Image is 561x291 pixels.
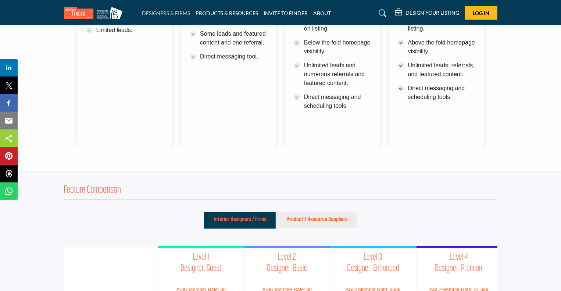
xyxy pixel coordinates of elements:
a: ABOUT [314,10,331,16]
span: Log In [473,10,489,16]
p: Direct messaging and scheduling tools. [304,93,371,110]
p: Above the fold homepage visibility. [408,38,475,56]
button: Log In [465,6,497,20]
a: DESIGNERS & FIRMS [142,10,190,16]
h2: Feature Comparison [64,184,121,197]
p: Below the fold homepage visibility. [304,38,371,56]
p: Interior Designers / Firms [214,216,266,224]
p: Limited leads. [96,26,164,35]
p: Unlimited leads and numerous referrals and featured content. [304,61,371,88]
a: PRODUCTS & RESOURCES [196,10,258,16]
a: Search [372,7,391,19]
p: Direct messaging tool. [200,52,267,61]
a: INVITE TO FINDER [264,10,308,16]
p: Direct messaging and scheduling tools. [408,84,475,102]
p: Some leads and featured content and one referral. [200,29,267,47]
p: Unlimited leads, referrals, and featured content. [408,61,475,79]
img: Site Logo [64,7,126,19]
h5: DESIGN YOUR LISTING [406,10,460,16]
button: Product / Resource Suppliers [277,212,357,229]
p: Product / Resource Suppliers [286,216,347,224]
div: DESIGN YOUR LISTING [395,9,460,18]
button: Interior Designers / Firms [204,212,276,229]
